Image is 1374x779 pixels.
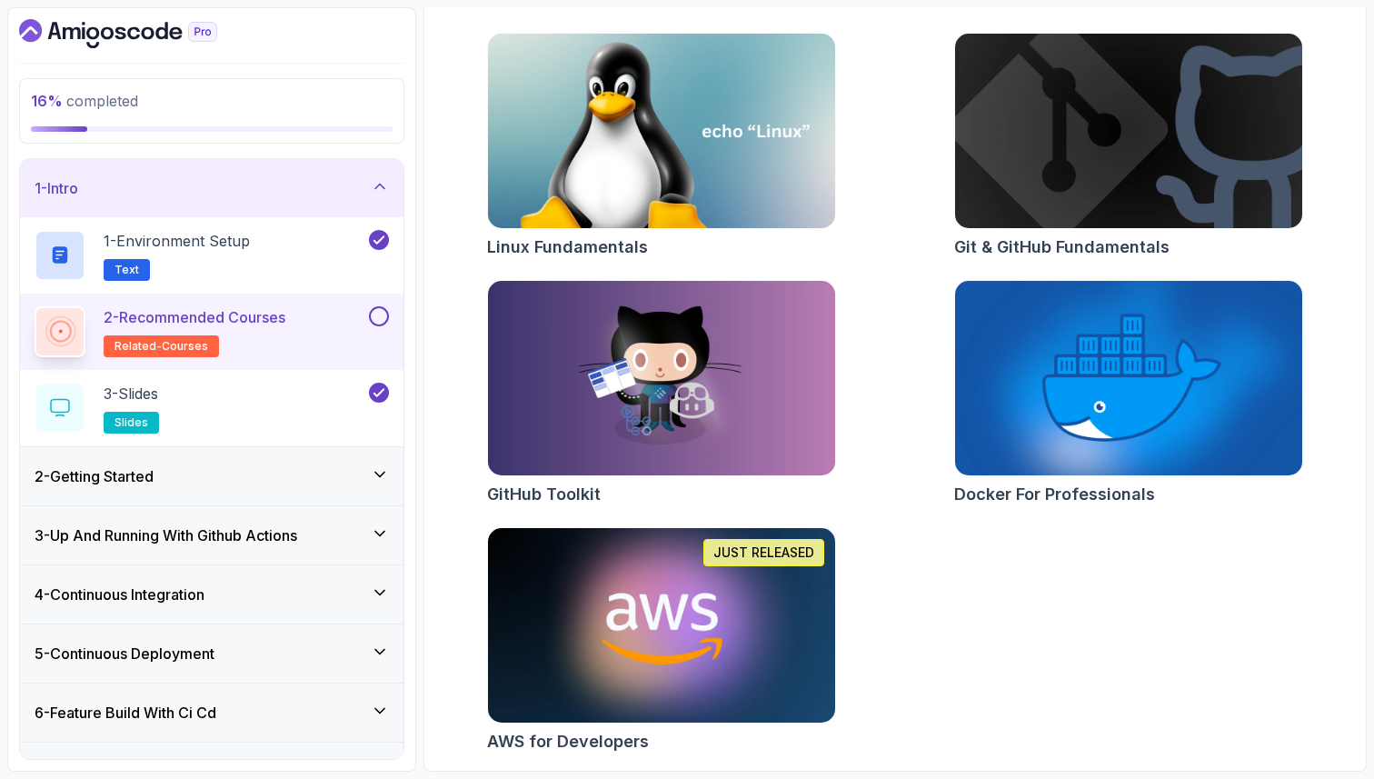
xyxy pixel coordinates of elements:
[35,383,389,434] button: 3-Slidesslides
[954,235,1170,260] h2: Git & GitHub Fundamentals
[487,33,836,260] a: Linux Fundamentals cardLinux Fundamentals
[104,383,158,404] p: 3 - Slides
[487,482,601,507] h2: GitHub Toolkit
[955,34,1302,228] img: Git & GitHub Fundamentals card
[35,702,216,724] h3: 6 - Feature Build With Ci Cd
[19,19,259,48] a: Dashboard
[35,230,389,281] button: 1-Environment SetupText
[31,92,138,110] span: completed
[104,306,285,328] p: 2 - Recommended Courses
[954,33,1303,260] a: Git & GitHub Fundamentals cardGit & GitHub Fundamentals
[35,306,389,357] button: 2-Recommended Coursesrelated-courses
[35,465,154,487] h3: 2 - Getting Started
[487,280,836,507] a: GitHub Toolkit cardGitHub Toolkit
[114,415,148,430] span: slides
[35,643,214,664] h3: 5 - Continuous Deployment
[487,729,649,754] h2: AWS for Developers
[31,92,63,110] span: 16 %
[487,527,836,754] a: AWS for Developers cardJUST RELEASEDAWS for Developers
[114,339,208,354] span: related-courses
[954,482,1155,507] h2: Docker For Professionals
[713,544,814,562] p: JUST RELEASED
[488,528,835,723] img: AWS for Developers card
[487,235,648,260] h2: Linux Fundamentals
[20,506,403,564] button: 3-Up And Running With Github Actions
[955,281,1302,475] img: Docker For Professionals card
[20,159,403,217] button: 1-Intro
[35,584,204,605] h3: 4 - Continuous Integration
[954,280,1303,507] a: Docker For Professionals cardDocker For Professionals
[20,565,403,624] button: 4-Continuous Integration
[20,684,403,742] button: 6-Feature Build With Ci Cd
[35,524,297,546] h3: 3 - Up And Running With Github Actions
[104,230,250,252] p: 1 - Environment Setup
[20,447,403,505] button: 2-Getting Started
[488,34,835,228] img: Linux Fundamentals card
[488,281,835,475] img: GitHub Toolkit card
[35,177,78,199] h3: 1 - Intro
[114,263,139,277] span: Text
[20,624,403,683] button: 5-Continuous Deployment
